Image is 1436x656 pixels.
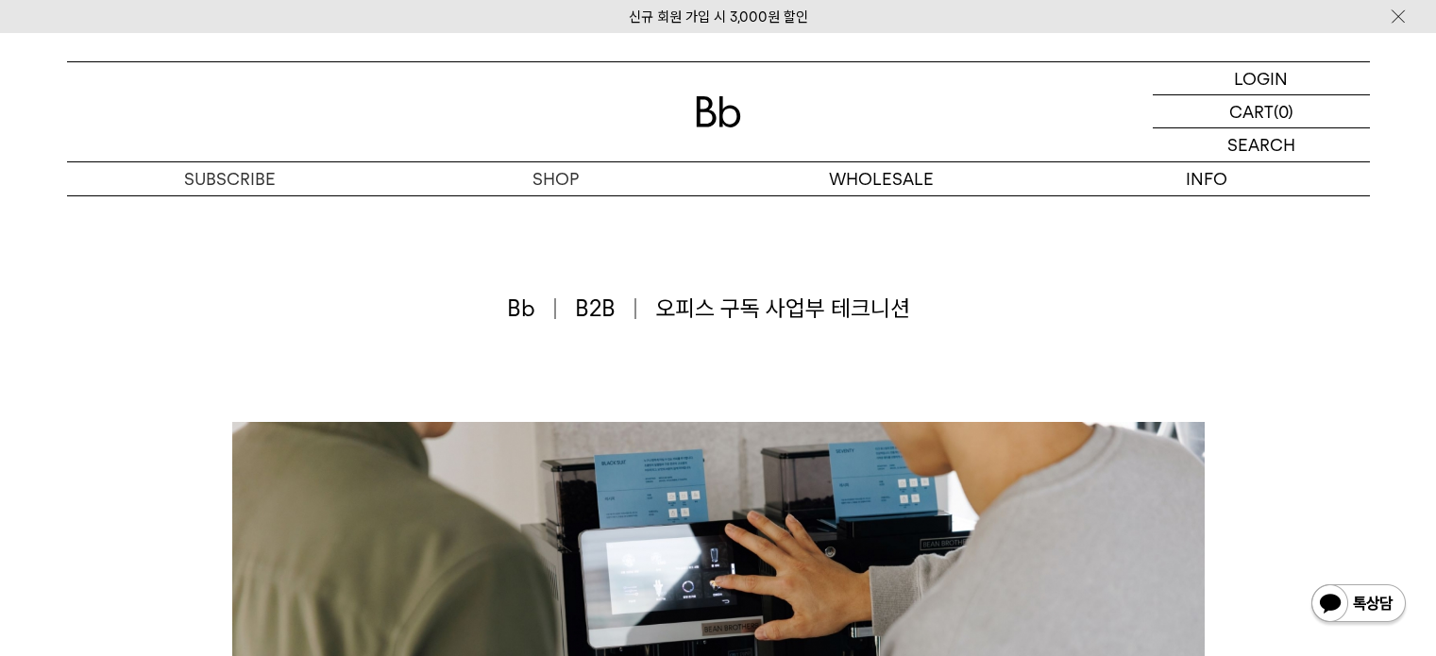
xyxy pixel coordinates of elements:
span: B2B [575,293,636,325]
a: 신규 회원 가입 시 3,000원 할인 [629,8,808,25]
a: SHOP [393,162,718,195]
a: SUBSCRIBE [67,162,393,195]
p: CART [1229,95,1274,127]
span: Bb [507,293,556,325]
span: 오피스 구독 사업부 테크니션 [655,293,910,325]
a: CART (0) [1153,95,1370,128]
img: 카카오톡 채널 1:1 채팅 버튼 [1309,582,1408,628]
a: LOGIN [1153,62,1370,95]
p: INFO [1044,162,1370,195]
p: SEARCH [1227,128,1295,161]
p: LOGIN [1234,62,1288,94]
img: 로고 [696,96,741,127]
p: WHOLESALE [718,162,1044,195]
p: (0) [1274,95,1293,127]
